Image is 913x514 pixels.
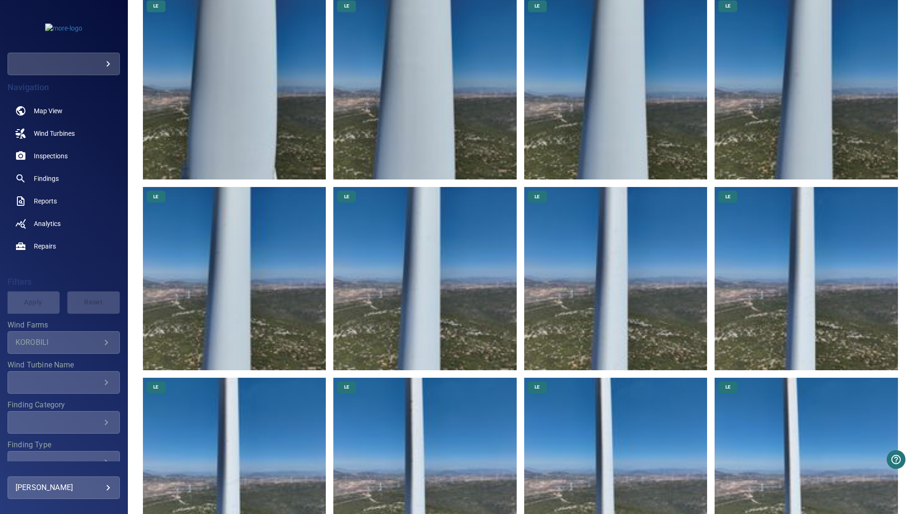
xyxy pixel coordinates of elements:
div: Finding Type [8,451,120,474]
a: reports noActive [8,190,120,212]
span: LE [338,384,355,390]
a: repairs noActive [8,235,120,257]
span: LE [338,3,355,9]
span: Repairs [34,241,56,251]
a: inspections noActive [8,145,120,167]
span: Analytics [34,219,61,228]
a: findings noActive [8,167,120,190]
div: [PERSON_NAME] [16,480,112,495]
span: Map View [34,106,63,116]
label: Finding Type [8,441,120,449]
span: Reports [34,196,57,206]
span: LE [148,3,164,9]
div: more [8,53,120,75]
img: more-logo [45,23,82,33]
div: Wind Turbine Name [8,371,120,394]
div: Wind Farms [8,331,120,354]
a: map noActive [8,100,120,122]
label: Finding Category [8,401,120,409]
span: LE [720,194,736,200]
span: LE [338,194,355,200]
span: LE [529,194,545,200]
span: LE [529,3,545,9]
span: LE [148,384,164,390]
h4: Filters [8,277,120,287]
span: LE [720,384,736,390]
label: Wind Turbine Name [8,361,120,369]
span: Wind Turbines [34,129,75,138]
span: LE [529,384,545,390]
h4: Navigation [8,83,120,92]
div: KOROBILI [16,338,101,347]
span: LE [148,194,164,200]
span: Findings [34,174,59,183]
span: LE [720,3,736,9]
label: Wind Farms [8,321,120,329]
div: Finding Category [8,411,120,434]
a: analytics noActive [8,212,120,235]
a: windturbines noActive [8,122,120,145]
span: Inspections [34,151,68,161]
